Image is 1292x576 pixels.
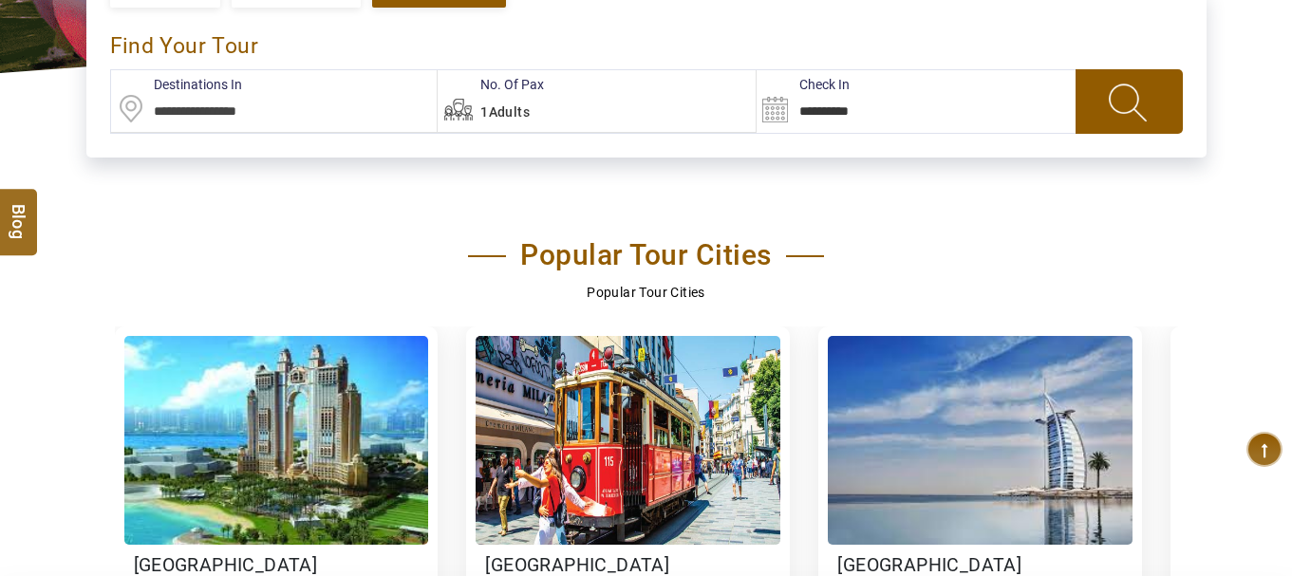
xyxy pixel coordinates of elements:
[115,282,1178,303] p: Popular Tour Cities
[438,75,544,94] label: No. Of Pax
[480,104,530,120] span: 1Adults
[757,75,850,94] label: Check In
[468,238,824,272] h2: Popular Tour Cities
[7,203,31,219] span: Blog
[111,75,242,94] label: Destinations In
[110,13,1183,69] div: find your Tour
